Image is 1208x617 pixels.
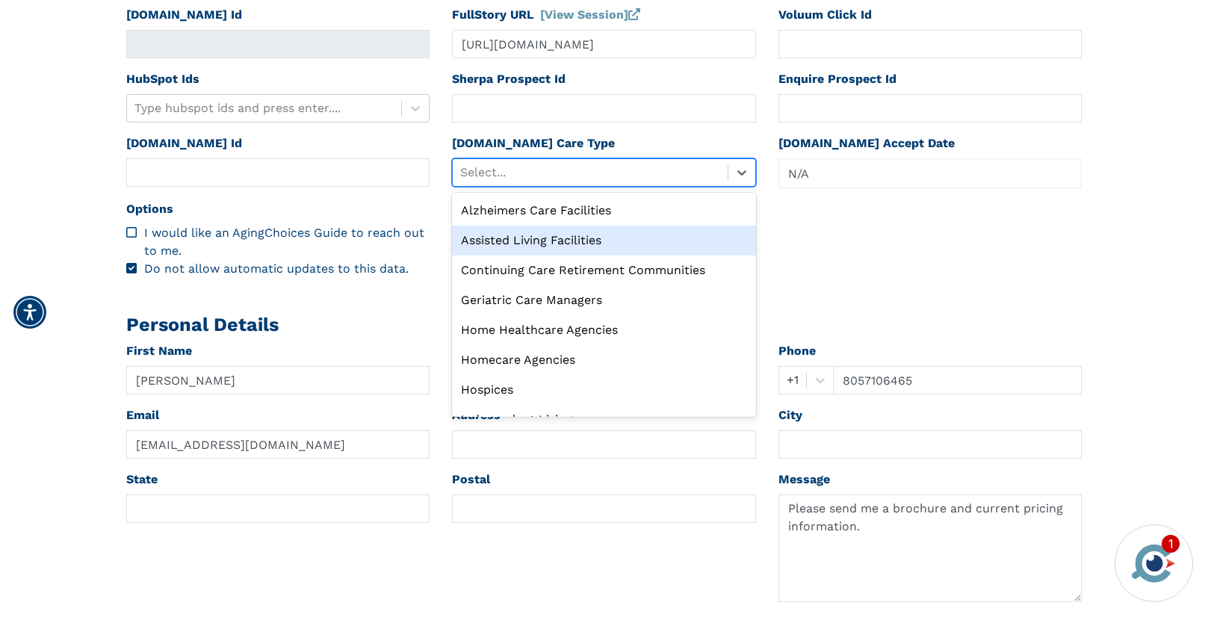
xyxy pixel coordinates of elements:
label: FullStory URL [452,6,640,24]
div: Independent Living [452,405,756,435]
div: Popover trigger [778,158,1082,188]
label: Phone [778,342,816,360]
label: [DOMAIN_NAME] Accept Date [778,134,955,152]
label: Message [778,471,830,489]
label: Email [126,406,159,424]
div: Do not allow automatic updates to this data. [126,260,430,278]
div: 1 [1162,535,1180,553]
div: Geriatric Care Managers [452,285,756,315]
a: [View Session] [540,7,640,22]
div: Hospices [452,375,756,405]
label: Voluum Click Id [778,6,872,24]
div: I would like an AgingChoices Guide to reach out to me. [144,224,430,260]
label: Enquire Prospect Id [778,70,896,88]
label: Postal [452,471,490,489]
label: [DOMAIN_NAME] Care Type [452,134,615,152]
div: Homecare Agencies [452,345,756,375]
label: HubSpot Ids [126,70,199,88]
h2: Personal Details [126,314,1082,336]
div: Continuing Care Retirement Communities [452,255,756,285]
img: avatar [1128,538,1179,589]
label: State [126,471,158,489]
label: City [778,406,802,424]
div: Assisted Living Facilities [452,226,756,255]
label: [DOMAIN_NAME] Id [126,6,242,24]
div: Alzheimers Care Facilities [452,196,756,226]
div: Accessibility Menu [13,296,46,329]
div: Home Healthcare Agencies [452,315,756,345]
div: I would like an AgingChoices Guide to reach out to me. [126,224,430,260]
label: Sherpa Prospect Id [452,70,566,88]
label: [DOMAIN_NAME] Id [126,134,242,152]
label: First Name [126,342,192,360]
div: Do not allow automatic updates to this data. [144,260,430,278]
textarea: Please send me a brochure and current pricing information. [778,494,1082,602]
label: Options [126,200,173,218]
